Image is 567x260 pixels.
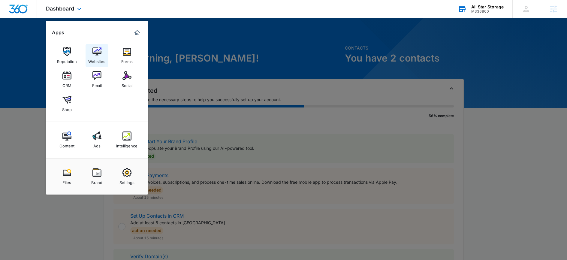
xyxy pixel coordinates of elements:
[86,165,108,188] a: Brand
[119,177,134,185] div: Settings
[93,141,101,148] div: Ads
[56,128,78,151] a: Content
[91,177,102,185] div: Brand
[471,5,504,9] div: account name
[86,68,108,91] a: Email
[56,165,78,188] a: Files
[62,104,72,112] div: Shop
[116,165,138,188] a: Settings
[59,141,74,148] div: Content
[121,56,133,64] div: Forms
[62,177,71,185] div: Files
[471,9,504,14] div: account id
[116,68,138,91] a: Social
[116,44,138,67] a: Forms
[56,68,78,91] a: CRM
[52,30,64,35] h2: Apps
[62,80,71,88] div: CRM
[132,28,142,38] a: Marketing 360® Dashboard
[116,128,138,151] a: Intelligence
[116,141,137,148] div: Intelligence
[56,92,78,115] a: Shop
[86,128,108,151] a: Ads
[46,5,74,12] span: Dashboard
[56,44,78,67] a: Reputation
[92,80,102,88] div: Email
[57,56,77,64] div: Reputation
[122,80,132,88] div: Social
[86,44,108,67] a: Websites
[88,56,105,64] div: Websites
